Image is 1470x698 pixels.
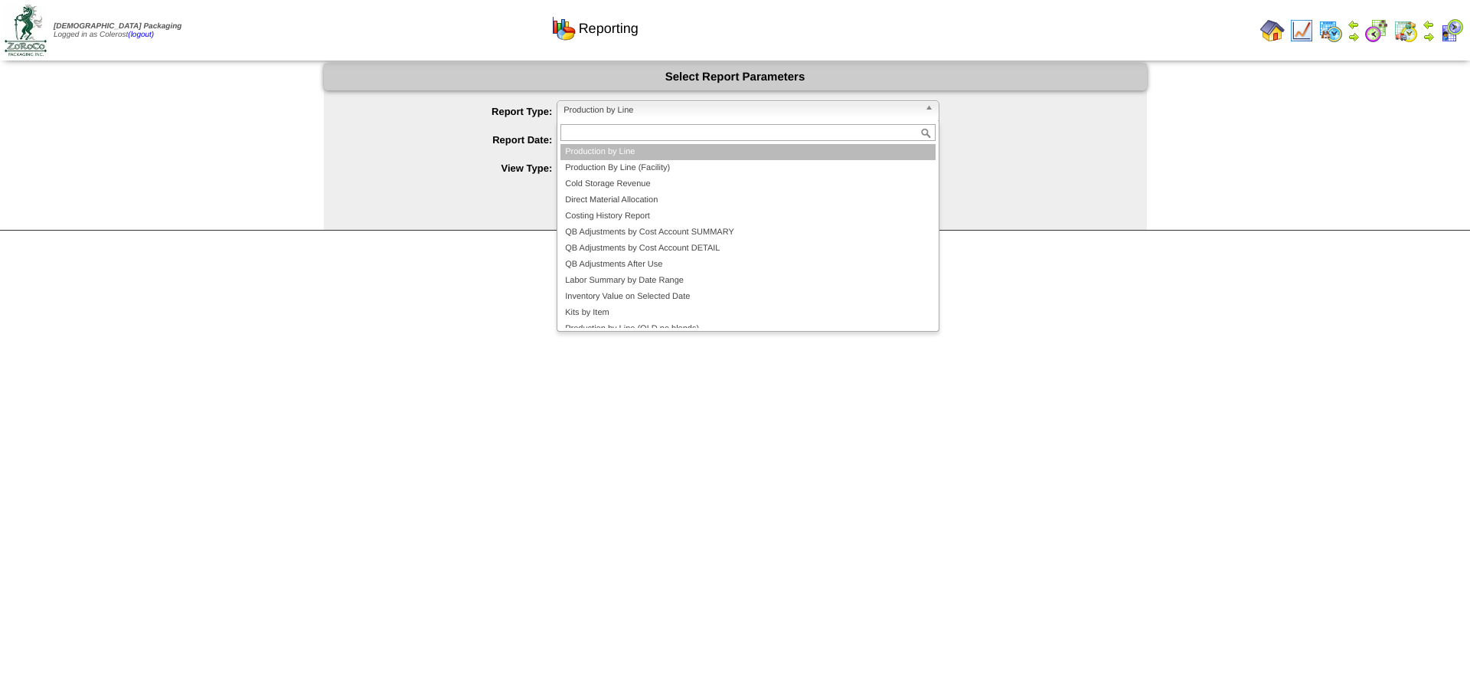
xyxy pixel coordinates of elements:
[1423,31,1435,43] img: arrowright.gif
[560,289,936,305] li: Inventory Value on Selected Date
[560,273,936,289] li: Labor Summary by Date Range
[560,144,936,160] li: Production by Line
[1289,18,1314,43] img: line_graph.gif
[560,305,936,321] li: Kits by Item
[354,162,557,174] label: View Type:
[1318,18,1343,43] img: calendarprod.gif
[551,16,576,41] img: graph.gif
[324,64,1147,90] div: Select Report Parameters
[54,22,181,39] span: Logged in as Colerost
[354,134,557,146] label: Report Date:
[1423,18,1435,31] img: arrowleft.gif
[128,31,154,39] a: (logout)
[54,22,181,31] span: [DEMOGRAPHIC_DATA] Packaging
[354,106,557,117] label: Report Type:
[560,321,936,337] li: Production by Line (OLD no blends)
[5,5,47,56] img: zoroco-logo-small.webp
[560,192,936,208] li: Direct Material Allocation
[1347,18,1360,31] img: arrowleft.gif
[560,160,936,176] li: Production By Line (Facility)
[560,176,936,192] li: Cold Storage Revenue
[560,241,936,257] li: QB Adjustments by Cost Account DETAIL
[1439,18,1464,43] img: calendarcustomer.gif
[560,257,936,273] li: QB Adjustments After Use
[1393,18,1418,43] img: calendarinout.gif
[1364,18,1389,43] img: calendarblend.gif
[563,101,919,120] span: Production by Line
[560,224,936,241] li: QB Adjustments by Cost Account SUMMARY
[560,208,936,224] li: Costing History Report
[1347,31,1360,43] img: arrowright.gif
[1260,18,1285,43] img: home.gif
[579,21,639,37] span: Reporting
